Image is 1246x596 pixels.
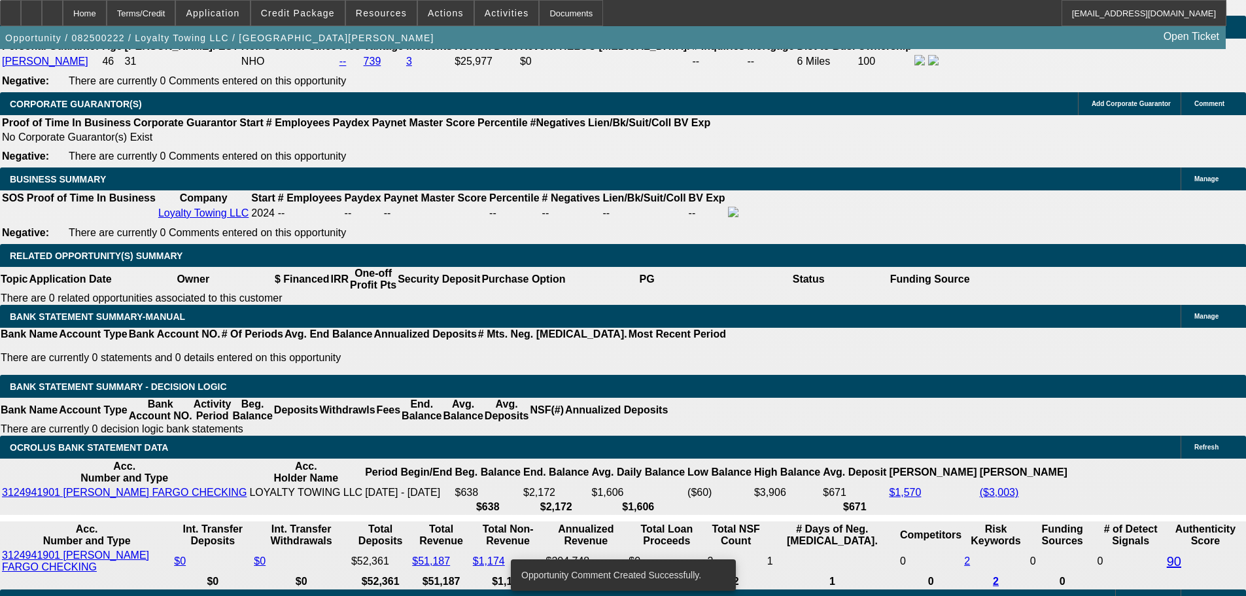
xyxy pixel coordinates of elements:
th: Sum of the Total NSF Count and Total Overdraft Fee Count from Ocrolus [707,523,765,548]
th: # Mts. Neg. [MEDICAL_DATA]. [477,328,628,341]
th: $0 [173,575,252,588]
span: BUSINESS SUMMARY [10,174,106,184]
th: Annualized Deposits [564,398,668,423]
th: Security Deposit [397,267,481,292]
span: Opportunity / 082500222 / Loyalty Towing LLC / [GEOGRAPHIC_DATA][PERSON_NAME] [5,33,434,43]
span: Manage [1194,175,1219,183]
span: CORPORATE GUARANTOR(S) [10,99,142,109]
th: Acc. Number and Type [1,523,172,548]
button: Resources [346,1,417,26]
th: Avg. Daily Balance [591,460,685,485]
th: $1,174 [472,575,544,588]
span: Activities [485,8,529,18]
a: $0 [254,555,266,567]
span: RELATED OPPORTUNITY(S) SUMMARY [10,251,182,261]
th: $1,606 [591,500,685,514]
td: LOYALTY TOWING LLC [249,486,363,499]
td: 0 [899,549,962,574]
th: End. Balance [401,398,442,423]
span: Bank Statement Summary - Decision Logic [10,381,227,392]
th: Annualized Revenue [545,523,627,548]
b: BV Exp [689,192,725,203]
th: Withdrawls [319,398,375,423]
b: # Employees [266,117,330,128]
th: $2,172 [523,500,589,514]
a: 90 [1167,554,1181,569]
b: Paydex [345,192,381,203]
th: Int. Transfer Deposits [173,523,252,548]
th: $52,361 [351,575,410,588]
span: There are currently 0 Comments entered on this opportunity [69,227,346,238]
td: -- [688,206,726,220]
th: [PERSON_NAME] [979,460,1068,485]
span: Add Corporate Guarantor [1092,100,1171,107]
th: Proof of Time In Business [1,116,131,130]
th: Funding Sources [1030,523,1096,548]
a: ($3,003) [980,487,1019,498]
button: Actions [418,1,474,26]
div: -- [542,207,600,219]
th: Fees [376,398,401,423]
span: Actions [428,8,464,18]
th: Competitors [899,523,962,548]
b: Lien/Bk/Suit/Coll [588,117,671,128]
td: $638 [455,486,521,499]
b: Paynet Master Score [372,117,475,128]
span: Comment [1194,100,1224,107]
th: Total Revenue [411,523,471,548]
b: Paydex [333,117,370,128]
th: Deposits [273,398,319,423]
th: Proof of Time In Business [26,192,156,205]
span: There are currently 0 Comments entered on this opportunity [69,75,346,86]
td: 6 Miles [797,54,856,69]
th: Authenticity Score [1166,523,1245,548]
b: Negative: [2,150,49,162]
td: ($60) [687,486,752,499]
th: Application Date [28,267,112,292]
th: Avg. End Balance [284,328,373,341]
th: [PERSON_NAME] [888,460,977,485]
td: -- [691,54,745,69]
td: $1,606 [591,486,685,499]
th: 0 [899,575,962,588]
td: $3,906 [753,486,821,499]
th: Acc. Holder Name [249,460,363,485]
th: Avg. Deposit [822,460,887,485]
a: 2 [993,576,999,587]
td: 0 [1096,549,1164,574]
img: linkedin-icon.png [928,55,939,65]
th: Period Begin/End [364,460,453,485]
b: Percentile [489,192,539,203]
td: $671 [822,486,887,499]
th: Acc. Number and Type [1,460,247,485]
th: Avg. Deposits [484,398,530,423]
th: $638 [455,500,521,514]
th: Low Balance [687,460,752,485]
a: $0 [174,555,186,567]
span: There are currently 0 Comments entered on this opportunity [69,150,346,162]
th: # of Detect Signals [1096,523,1164,548]
b: #Negatives [530,117,586,128]
span: OCROLUS BANK STATEMENT DATA [10,442,168,453]
td: $0 [628,549,705,574]
th: $671 [822,500,887,514]
a: $51,187 [412,555,450,567]
td: $25,977 [454,54,518,69]
th: Beg. Balance [232,398,273,423]
th: Beg. Balance [455,460,521,485]
a: 2 [964,555,970,567]
td: $52,361 [351,549,410,574]
th: Int. Transfer Withdrawals [253,523,349,548]
th: 1 [767,575,898,588]
img: facebook-icon.png [728,207,738,217]
a: Open Ticket [1158,26,1224,48]
a: 3 [406,56,412,67]
b: Start [251,192,275,203]
b: Paynet Master Score [384,192,487,203]
th: Account Type [58,398,128,423]
th: 0 [1030,575,1096,588]
span: -- [278,207,285,219]
th: PG [566,267,727,292]
a: -- [339,56,347,67]
th: $51,187 [411,575,471,588]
